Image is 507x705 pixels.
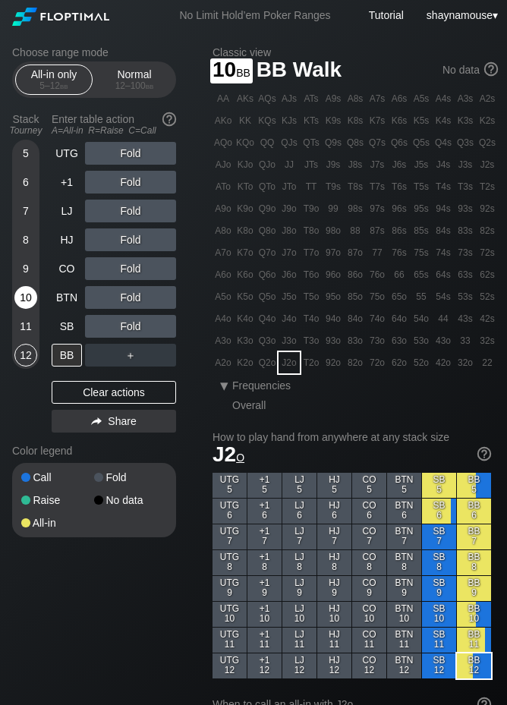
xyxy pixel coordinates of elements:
div: KJs [279,110,300,131]
div: 63s [455,264,476,285]
div: 53s [455,286,476,307]
div: K3o [235,330,256,351]
div: BTN 11 [387,628,421,653]
div: J4s [433,154,454,175]
div: All-in [21,518,94,528]
div: BB 7 [457,524,491,549]
div: T7o [301,242,322,263]
div: LJ 11 [282,628,316,653]
div: J7o [279,242,300,263]
div: K5o [235,286,256,307]
div: A3s [455,88,476,109]
div: UTG 9 [213,576,247,601]
div: Fold [85,286,176,309]
img: share.864f2f62.svg [91,417,102,426]
span: shaynamouse [427,9,493,21]
div: Q3o [257,330,278,351]
div: Fold [85,257,176,280]
div: Q6o [257,264,278,285]
div: +1 8 [247,550,282,575]
div: A7s [367,88,388,109]
div: Q9o [257,198,278,219]
div: 93o [323,330,344,351]
div: +1 5 [247,473,282,498]
div: K6o [235,264,256,285]
div: K9o [235,198,256,219]
div: 86s [389,220,410,241]
div: 52s [477,286,498,307]
div: J5o [279,286,300,307]
div: HJ [52,228,82,251]
div: 92s [477,198,498,219]
div: CO 7 [352,524,386,549]
div: Color legend [12,439,176,463]
div: T8o [301,220,322,241]
div: UTG 11 [213,628,247,653]
div: T4s [433,176,454,197]
div: HJ 6 [317,499,351,524]
div: Fold [94,472,167,483]
div: +1 12 [247,653,282,678]
span: Frequencies [232,379,291,392]
div: LJ 8 [282,550,316,575]
div: 88 [345,220,366,241]
img: help.32db89a4.svg [161,111,178,127]
div: Q8o [257,220,278,241]
div: +1 11 [247,628,282,653]
div: HJ 11 [317,628,351,653]
div: 44 [433,308,454,329]
div: CO 10 [352,602,386,627]
div: 62o [389,352,410,373]
div: Clear actions [52,381,176,404]
div: LJ [52,200,82,222]
div: SB 8 [422,550,456,575]
div: LJ 9 [282,576,316,601]
div: HJ 5 [317,473,351,498]
div: A4s [433,88,454,109]
div: T3s [455,176,476,197]
div: QTs [301,132,322,153]
div: No data [94,495,167,505]
div: SB [52,315,82,338]
div: BB 6 [457,499,491,524]
span: bb [146,80,154,91]
div: 93s [455,198,476,219]
div: J9s [323,154,344,175]
div: Call [21,472,94,483]
div: KTs [301,110,322,131]
div: T3o [301,330,322,351]
div: A6s [389,88,410,109]
div: BB [52,344,82,367]
div: AKo [213,110,234,131]
div: Q3s [455,132,476,153]
div: 5 [14,142,37,165]
div: BTN 9 [387,576,421,601]
div: Q9s [323,132,344,153]
div: K8o [235,220,256,241]
div: 83o [345,330,366,351]
div: Raise [21,495,94,505]
div: 32o [455,352,476,373]
div: Fold [85,228,176,251]
div: 12 [14,344,37,367]
div: All-in only [19,65,89,94]
div: T5o [301,286,322,307]
div: 7 [14,200,37,222]
div: BTN [52,286,82,309]
div: 72o [367,352,388,373]
div: K4s [433,110,454,131]
div: 84s [433,220,454,241]
div: Overall [232,399,279,411]
div: QTo [257,176,278,197]
div: AJs [279,88,300,109]
div: J5s [411,154,432,175]
div: SB 12 [422,653,456,678]
div: 98s [345,198,366,219]
div: J8o [279,220,300,241]
div: K3s [455,110,476,131]
div: T5s [411,176,432,197]
div: BB 11 [457,628,491,653]
div: J8s [345,154,366,175]
div: 11 [14,315,37,338]
div: J3s [455,154,476,175]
